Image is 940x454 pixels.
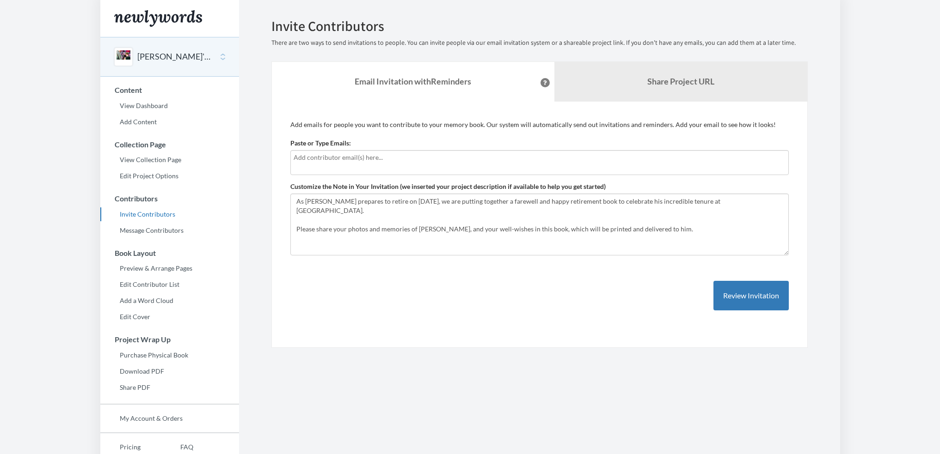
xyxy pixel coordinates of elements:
button: Review Invitation [713,281,789,311]
h3: Collection Page [101,140,239,149]
img: Newlywords logo [114,10,202,27]
a: Edit Contributor List [100,278,239,291]
button: [PERSON_NAME]'s Retirement [137,51,212,63]
strong: Email Invitation with Reminders [355,76,471,86]
a: Share PDF [100,381,239,394]
textarea: As [PERSON_NAME] prepares to retire on [DATE], we are putting together a farewell and happy retir... [290,194,789,255]
a: Add a Word Cloud [100,294,239,308]
a: Message Contributors [100,224,239,237]
p: There are two ways to send invitations to people. You can invite people via our email invitation ... [271,38,808,48]
h3: Project Wrap Up [101,335,239,344]
label: Customize the Note in Your Invitation (we inserted your project description if available to help ... [290,182,606,191]
a: Edit Cover [100,310,239,324]
b: Share Project URL [647,76,714,86]
a: Pricing [100,440,161,454]
h3: Content [101,86,239,94]
a: Add Content [100,115,239,129]
h2: Invite Contributors [271,18,808,34]
h3: Contributors [101,194,239,203]
p: Add emails for people you want to contribute to your memory book. Our system will automatically s... [290,120,789,129]
a: Preview & Arrange Pages [100,261,239,275]
a: My Account & Orders [100,412,239,425]
a: Purchase Physical Book [100,348,239,362]
input: Add contributor email(s) here... [294,152,786,163]
a: View Dashboard [100,99,239,113]
h3: Book Layout [101,249,239,257]
a: Invite Contributors [100,207,239,221]
a: View Collection Page [100,153,239,167]
a: FAQ [161,440,193,454]
a: Download PDF [100,364,239,378]
a: Edit Project Options [100,169,239,183]
label: Paste or Type Emails: [290,139,351,148]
